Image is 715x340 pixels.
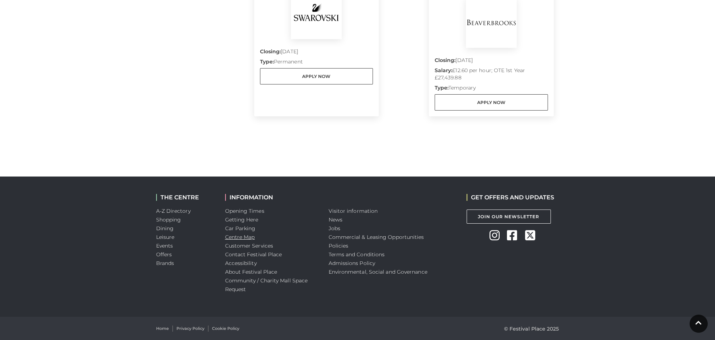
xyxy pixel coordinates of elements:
[225,277,308,293] a: Community / Charity Mall Space Request
[156,225,174,232] a: Dining
[225,242,273,249] a: Customer Services
[176,326,204,332] a: Privacy Policy
[156,326,169,332] a: Home
[467,210,551,224] a: Join Our Newsletter
[260,48,281,55] strong: Closing:
[156,251,172,258] a: Offers
[156,194,214,201] h2: THE CENTRE
[225,251,282,258] a: Contact Festival Place
[467,194,554,201] h2: GET OFFERS AND UPDATES
[329,225,340,232] a: Jobs
[225,260,257,266] a: Accessibility
[225,269,277,275] a: About Festival Place
[260,58,373,68] p: Permanent
[435,57,548,67] p: [DATE]
[504,324,559,333] p: © Festival Place 2025
[156,260,174,266] a: Brands
[435,67,452,74] strong: Salary:
[156,208,191,214] a: A-Z Directory
[260,58,274,65] strong: Type:
[156,216,181,223] a: Shopping
[260,48,373,58] p: [DATE]
[435,94,548,111] a: Apply Now
[156,234,175,240] a: Leisure
[156,242,173,249] a: Events
[435,57,456,63] strong: Closing:
[212,326,239,332] a: Cookie Policy
[260,68,373,84] a: Apply Now
[225,234,255,240] a: Centre Map
[329,234,424,240] a: Commercial & Leasing Opportunities
[329,260,375,266] a: Admissions Policy
[225,225,256,232] a: Car Parking
[435,67,548,84] p: £12.60 per hour; OTE 1st Year £27,439.88
[329,216,342,223] a: News
[225,194,318,201] h2: INFORMATION
[225,208,264,214] a: Opening Times
[329,208,378,214] a: Visitor information
[225,216,259,223] a: Getting Here
[435,84,548,94] p: Temporary
[329,251,385,258] a: Terms and Conditions
[329,269,427,275] a: Environmental, Social and Governance
[435,84,448,91] strong: Type:
[329,242,349,249] a: Policies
